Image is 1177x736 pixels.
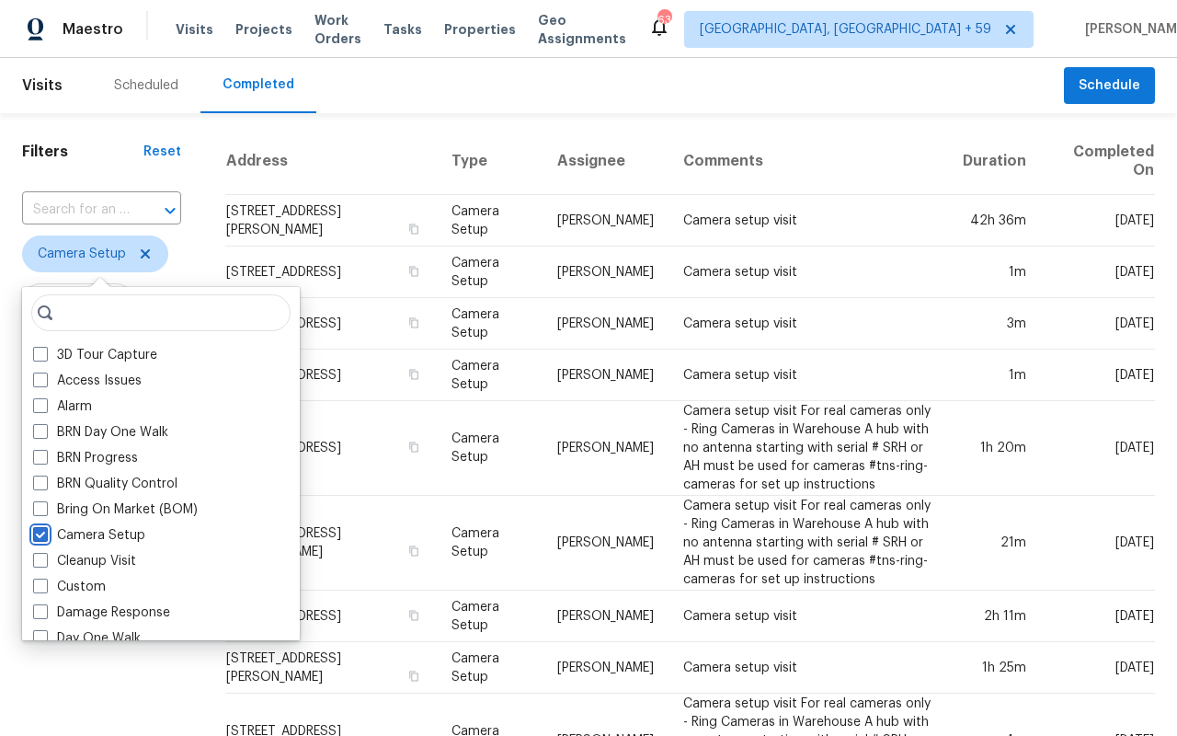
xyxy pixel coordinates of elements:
span: Visits [176,20,213,39]
td: Camera setup visit [668,298,947,350]
td: [PERSON_NAME] [543,298,668,350]
th: Comments [668,128,947,195]
td: Camera Setup [437,401,543,496]
span: Properties [444,20,516,39]
td: [STREET_ADDRESS][PERSON_NAME] [225,195,437,247]
th: Assignee [543,128,668,195]
td: Camera setup visit [668,642,947,694]
td: [DATE] [1041,298,1155,350]
span: [GEOGRAPHIC_DATA], [GEOGRAPHIC_DATA] + 59 [700,20,991,39]
div: Reset [143,143,181,161]
span: Tasks [383,23,422,36]
button: Schedule [1064,67,1155,105]
button: Copy Address [406,221,422,237]
th: Address [225,128,437,195]
td: [STREET_ADDRESS] [225,350,437,401]
td: Camera setup visit For real cameras only - Ring Cameras in Warehouse A hub with no antenna starti... [668,401,947,496]
td: Camera Setup [437,247,543,298]
td: Camera setup visit [668,195,947,247]
td: [DATE] [1041,496,1155,591]
td: [STREET_ADDRESS][PERSON_NAME] [225,642,437,694]
td: [PERSON_NAME] [543,591,668,642]
span: Camera Setup [38,245,126,263]
button: Copy Address [406,439,422,455]
td: Camera Setup [437,298,543,350]
td: Camera Setup [437,350,543,401]
td: [DATE] [1041,642,1155,694]
td: 42h 36m [948,195,1041,247]
button: Copy Address [406,607,422,624]
td: [PERSON_NAME] [543,350,668,401]
button: Open [157,198,183,224]
label: Day One Walk [33,629,141,648]
span: Visits [22,65,63,106]
td: [STREET_ADDRESS] [225,401,437,496]
td: 1m [948,247,1041,298]
td: [PERSON_NAME] [543,401,668,496]
td: 1m [948,350,1041,401]
td: [STREET_ADDRESS] [225,298,437,350]
td: Camera Setup [437,642,543,694]
span: Maestro [63,20,123,39]
td: [PERSON_NAME] [543,642,668,694]
td: 1h 25m [948,642,1041,694]
label: BRN Day One Walk [33,423,168,442]
td: [DATE] [1041,591,1155,642]
td: Camera Setup [437,591,543,642]
td: Camera Setup [437,496,543,591]
td: [STREET_ADDRESS] [225,247,437,298]
div: Completed [223,75,294,94]
th: Type [437,128,543,195]
span: Schedule [1079,75,1140,98]
label: 3D Tour Capture [33,346,157,364]
label: Camera Setup [33,526,145,545]
input: Search for an address... [22,196,130,224]
button: Copy Address [406,315,422,331]
td: [DATE] [1041,350,1155,401]
td: [STREET_ADDRESS][PERSON_NAME] [225,496,437,591]
td: [STREET_ADDRESS] [225,591,437,642]
td: Camera Setup [437,195,543,247]
td: Camera setup visit [668,350,947,401]
div: Scheduled [114,76,178,95]
span: Work Orders [314,11,361,48]
td: [PERSON_NAME] [543,195,668,247]
button: Copy Address [406,366,422,383]
td: 21m [948,496,1041,591]
button: Copy Address [406,668,422,684]
label: Bring On Market (BOM) [33,500,198,519]
td: Camera setup visit [668,247,947,298]
td: 1h 20m [948,401,1041,496]
h1: Filters [22,143,143,161]
th: Completed On [1041,128,1155,195]
td: [PERSON_NAME] [543,496,668,591]
th: Duration [948,128,1041,195]
label: Cleanup Visit [33,552,136,570]
td: [DATE] [1041,401,1155,496]
div: 636 [657,11,670,29]
td: [DATE] [1041,195,1155,247]
button: Copy Address [406,543,422,559]
label: BRN Quality Control [33,475,177,493]
td: Camera setup visit For real cameras only - Ring Cameras in Warehouse A hub with no antenna starti... [668,496,947,591]
span: Projects [235,20,292,39]
label: BRN Progress [33,449,138,467]
button: Copy Address [406,263,422,280]
label: Custom [33,578,106,596]
label: Alarm [33,397,92,416]
span: Geo Assignments [538,11,626,48]
td: 2h 11m [948,591,1041,642]
td: 3m [948,298,1041,350]
label: Access Issues [33,372,142,390]
td: [PERSON_NAME] [543,247,668,298]
label: Damage Response [33,604,170,622]
td: Camera setup visit [668,591,947,642]
td: [DATE] [1041,247,1155,298]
